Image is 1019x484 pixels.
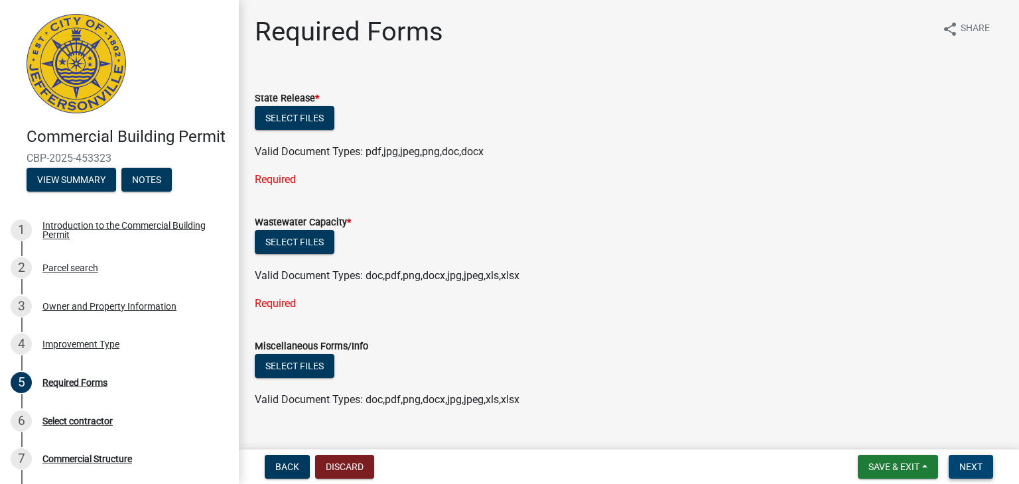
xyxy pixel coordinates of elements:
[858,455,938,479] button: Save & Exit
[11,257,32,278] div: 2
[931,16,1000,42] button: shareShare
[255,106,334,130] button: Select files
[27,127,228,147] h4: Commercial Building Permit
[255,172,1003,188] div: Required
[27,168,116,192] button: View Summary
[42,302,176,311] div: Owner and Property Information
[11,296,32,317] div: 3
[959,461,983,472] span: Next
[315,455,374,479] button: Discard
[942,21,958,37] i: share
[27,152,212,164] span: CBP-2025-453323
[255,342,368,351] label: Miscellaneous Forms/Info
[11,448,32,469] div: 7
[949,455,993,479] button: Next
[42,263,98,272] div: Parcel search
[255,218,351,227] label: Wastewater Capacity
[961,21,990,37] span: Share
[255,230,334,254] button: Select files
[42,454,132,463] div: Commercial Structure
[11,410,32,432] div: 6
[42,221,218,239] div: Introduction to the Commercial Building Permit
[275,461,299,472] span: Back
[11,372,32,393] div: 5
[255,296,1003,312] div: Required
[255,354,334,378] button: Select files
[27,14,126,113] img: City of Jeffersonville, Indiana
[255,94,319,103] label: State Release
[255,269,519,282] span: Valid Document Types: doc,pdf,png,docx,jpg,jpeg,xls,xlsx
[255,145,484,158] span: Valid Document Types: pdf,jpg,jpeg,png,doc,docx
[42,339,119,349] div: Improvement Type
[255,393,519,406] span: Valid Document Types: doc,pdf,png,docx,jpg,jpeg,xls,xlsx
[868,461,919,472] span: Save & Exit
[121,175,172,186] wm-modal-confirm: Notes
[121,168,172,192] button: Notes
[11,333,32,355] div: 4
[255,16,443,48] h1: Required Forms
[11,219,32,241] div: 1
[27,175,116,186] wm-modal-confirm: Summary
[42,378,107,387] div: Required Forms
[42,416,113,426] div: Select contractor
[265,455,310,479] button: Back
